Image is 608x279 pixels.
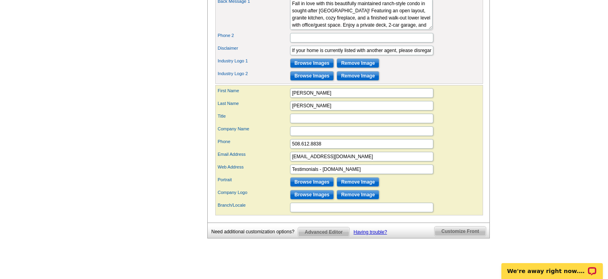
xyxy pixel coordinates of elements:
input: Browse Images [290,71,334,81]
label: Phone [218,138,289,145]
label: Title [218,113,289,120]
label: Phone 2 [218,32,289,39]
label: Disclaimer [218,45,289,52]
label: Email Address [218,151,289,158]
label: Branch/Locale [218,202,289,209]
label: First Name [218,87,289,94]
label: Company Logo [218,189,289,196]
input: Remove Image [337,177,379,187]
label: Company Name [218,126,289,132]
label: Web Address [218,164,289,170]
label: Last Name [218,100,289,107]
div: Need additional customization options? [211,227,298,237]
input: Remove Image [337,71,379,81]
span: Advanced Editor [298,227,349,237]
input: Remove Image [337,190,379,200]
a: Advanced Editor [298,227,350,237]
label: Industry Logo 2 [218,70,289,77]
input: Browse Images [290,177,334,187]
a: Having trouble? [354,229,387,235]
label: Industry Logo 1 [218,58,289,64]
span: Customize Front [435,227,486,236]
input: Browse Images [290,190,334,200]
iframe: LiveChat chat widget [496,254,608,279]
input: Browse Images [290,58,334,68]
input: Remove Image [337,58,379,68]
label: Portrait [218,176,289,183]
